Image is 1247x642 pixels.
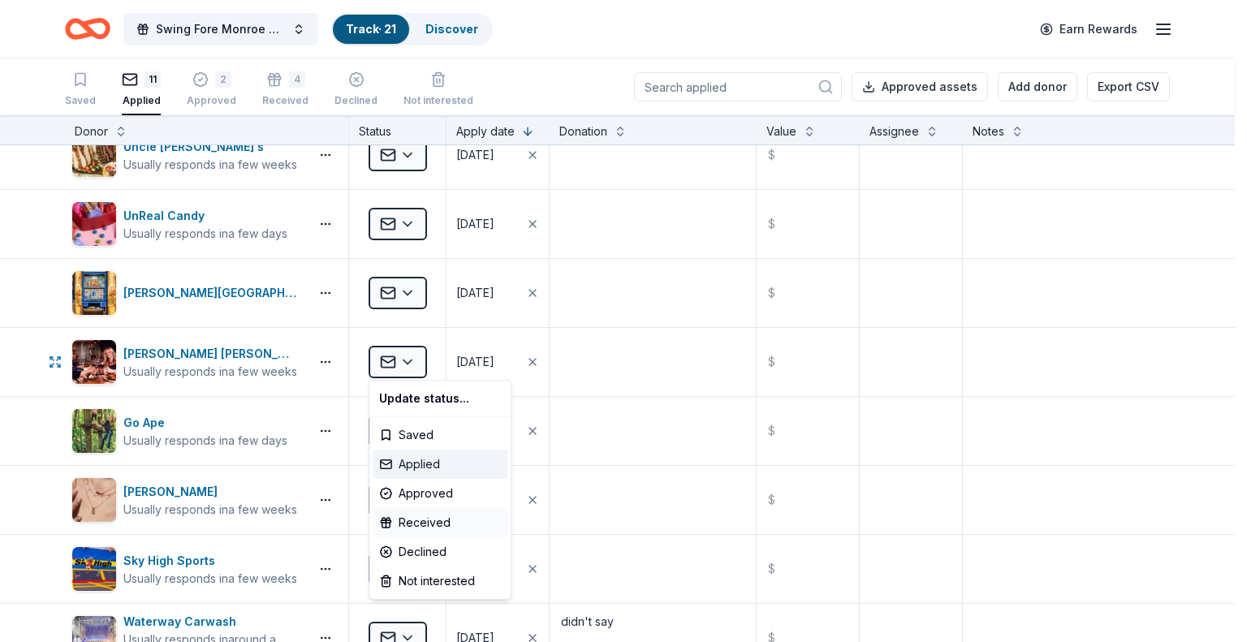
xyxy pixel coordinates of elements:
[373,567,507,596] div: Not interested
[373,479,507,508] div: Approved
[373,384,507,413] div: Update status...
[373,508,507,537] div: Received
[373,420,507,450] div: Saved
[373,450,507,479] div: Applied
[373,537,507,567] div: Declined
